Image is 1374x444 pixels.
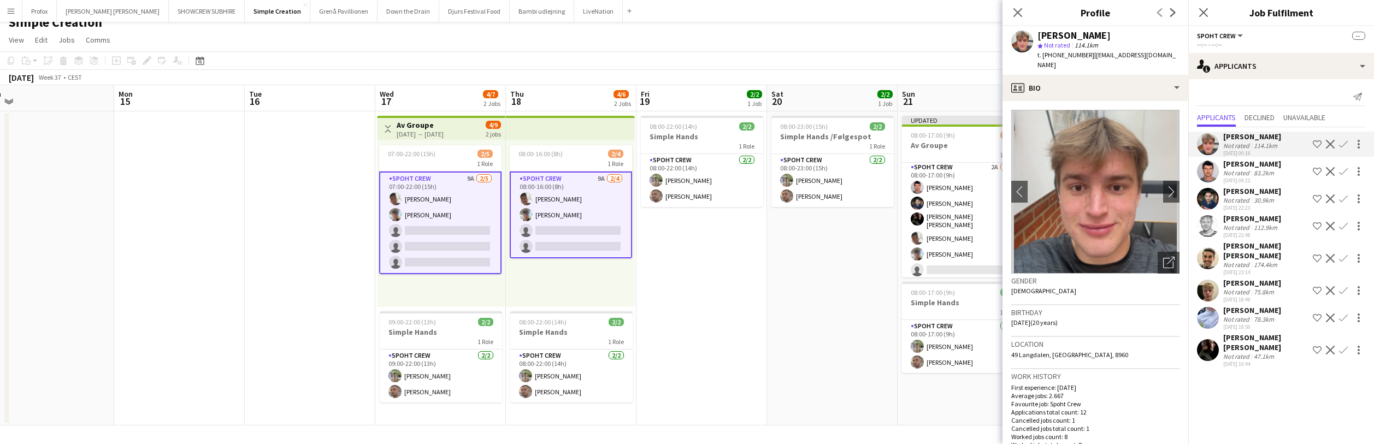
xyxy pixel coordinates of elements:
[388,318,436,326] span: 09:00-22:00 (13h)
[747,99,762,108] div: 1 Job
[4,33,28,47] a: View
[1223,305,1281,315] div: [PERSON_NAME]
[1223,323,1281,330] div: [DATE] 18:50
[510,350,633,402] app-card-role: Spoht Crew2/208:00-22:00 (14h)[PERSON_NAME][PERSON_NAME]
[870,122,885,131] span: 2/2
[1252,196,1276,204] div: 30.9km
[510,145,632,258] app-job-card: 08:00-16:00 (8h)2/41 RoleSpoht Crew9A2/408:00-16:00 (8h)[PERSON_NAME][PERSON_NAME]
[771,154,894,207] app-card-role: Spoht Crew2/208:00-23:00 (15h)[PERSON_NAME][PERSON_NAME]
[1011,351,1128,359] span: 49 Langdalen, [GEOGRAPHIC_DATA], 8960
[54,33,79,47] a: Jobs
[911,131,955,139] span: 08:00-17:00 (9h)
[641,116,763,207] div: 08:00-22:00 (14h)2/2Simple Hands1 RoleSpoht Crew2/208:00-22:00 (14h)[PERSON_NAME][PERSON_NAME]
[310,1,378,22] button: Grenå Pavillionen
[609,318,624,326] span: 2/2
[245,1,310,22] button: Simple Creation
[380,327,502,337] h3: Simple Hands
[1197,32,1236,40] span: Spoht Crew
[380,89,394,99] span: Wed
[1283,114,1325,121] span: Unavailable
[1223,159,1281,169] div: [PERSON_NAME]
[1037,51,1094,59] span: t. [PHONE_NUMBER]
[1011,318,1058,327] span: [DATE] (20 years)
[608,150,623,158] span: 2/4
[380,311,502,402] app-job-card: 09:00-22:00 (13h)2/2Simple Hands1 RoleSpoht Crew2/209:00-22:00 (13h)[PERSON_NAME][PERSON_NAME]
[877,90,893,98] span: 2/2
[1223,315,1252,323] div: Not rated
[1245,114,1275,121] span: Declined
[1252,352,1276,360] div: 47.1km
[574,1,623,22] button: LiveNation
[1223,214,1281,223] div: [PERSON_NAME]
[1011,416,1180,424] p: Cancelled jobs count: 1
[1197,32,1245,40] button: Spoht Crew
[641,154,763,207] app-card-role: Spoht Crew2/208:00-22:00 (14h)[PERSON_NAME][PERSON_NAME]
[1011,408,1180,416] p: Applications total count: 12
[1223,132,1281,141] div: [PERSON_NAME]
[902,116,1024,277] app-job-card: Updated08:00-17:00 (9h)5/6Av Groupe1 RoleSpoht Crew2A5/608:00-17:00 (9h)[PERSON_NAME][PERSON_NAME...
[1011,110,1180,274] img: Crew avatar or photo
[650,122,697,131] span: 08:00-22:00 (14h)
[379,171,502,274] app-card-role: Spoht Crew9A2/507:00-22:00 (15h)[PERSON_NAME][PERSON_NAME]
[1352,32,1365,40] span: --
[86,35,110,45] span: Comms
[477,150,493,158] span: 2/5
[486,121,501,129] span: 4/9
[1223,150,1281,157] div: [DATE] 00:18
[22,1,57,22] button: Profox
[771,116,894,207] app-job-card: 08:00-23:00 (15h)2/2Simple Hands /Følgespot1 RoleSpoht Crew2/208:00-23:00 (15h)[PERSON_NAME][PERS...
[639,95,650,108] span: 19
[483,90,498,98] span: 4/7
[1037,51,1176,69] span: | [EMAIL_ADDRESS][DOMAIN_NAME]
[477,338,493,346] span: 1 Role
[379,145,502,274] div: 07:00-22:00 (15h)2/51 RoleSpoht Crew9A2/507:00-22:00 (15h)[PERSON_NAME][PERSON_NAME]
[902,89,915,99] span: Sun
[378,95,394,108] span: 17
[911,288,955,297] span: 08:00-17:00 (9h)
[1011,383,1180,392] p: First experience: [DATE]
[9,72,34,83] div: [DATE]
[117,95,133,108] span: 15
[510,327,633,337] h3: Simple Hands
[1223,360,1308,368] div: [DATE] 10:44
[510,89,524,99] span: Thu
[1158,252,1180,274] div: Open photos pop-in
[1223,169,1252,177] div: Not rated
[397,130,444,138] div: [DATE] → [DATE]
[1223,261,1252,269] div: Not rated
[608,159,623,168] span: 1 Role
[902,116,1024,125] div: Updated
[510,1,574,22] button: Bambi udlejning
[608,338,624,346] span: 1 Role
[614,90,629,98] span: 4/6
[519,318,567,326] span: 08:00-22:00 (14h)
[518,150,563,158] span: 08:00-16:00 (8h)
[902,140,1024,150] h3: Av Groupe
[483,99,500,108] div: 2 Jobs
[739,142,754,150] span: 1 Role
[747,90,762,98] span: 2/2
[739,122,754,131] span: 2/2
[1197,114,1236,121] span: Applicants
[1003,5,1188,20] h3: Profile
[1011,287,1076,295] span: [DEMOGRAPHIC_DATA]
[1000,308,1016,316] span: 1 Role
[397,120,444,130] h3: Av Groupe
[478,318,493,326] span: 2/2
[902,282,1024,373] div: 08:00-17:00 (9h)2/2Simple Hands1 RoleSpoht Crew2/208:00-17:00 (9h)[PERSON_NAME][PERSON_NAME]
[1011,276,1180,286] h3: Gender
[477,159,493,168] span: 1 Role
[1252,141,1279,150] div: 114.1km
[902,320,1024,373] app-card-role: Spoht Crew2/208:00-17:00 (9h)[PERSON_NAME][PERSON_NAME]
[81,33,115,47] a: Comms
[1003,75,1188,101] div: Bio
[641,132,763,141] h3: Simple Hands
[1223,352,1252,360] div: Not rated
[1000,151,1016,159] span: 1 Role
[169,1,245,22] button: SHOWCREW SUBHIRE
[1011,339,1180,349] h3: Location
[1223,269,1308,276] div: [DATE] 23:14
[771,132,894,141] h3: Simple Hands /Følgespot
